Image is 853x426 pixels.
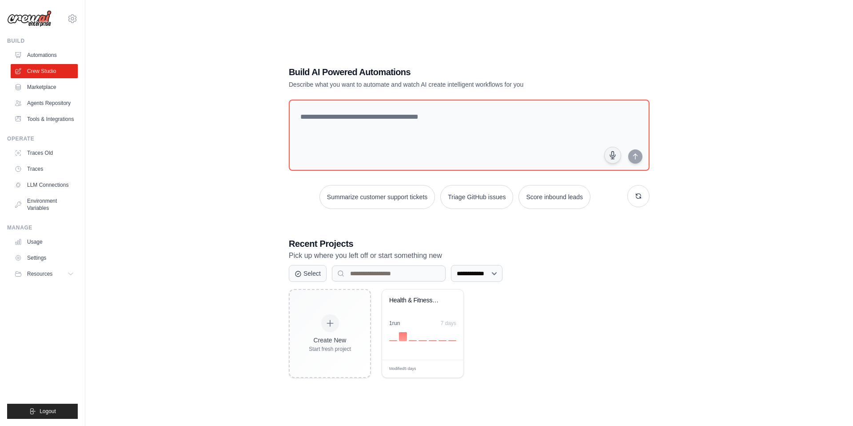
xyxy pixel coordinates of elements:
[7,10,52,27] img: Logo
[438,340,446,341] div: Day 6: 0 executions
[389,330,456,341] div: Activity over last 7 days
[289,265,327,282] button: Select
[11,194,78,215] a: Environment Variables
[11,64,78,78] a: Crew Studio
[289,237,650,250] h3: Recent Projects
[11,235,78,249] a: Usage
[309,346,351,353] div: Start fresh project
[319,185,435,209] button: Summarize customer support tickets
[309,336,351,345] div: Create New
[11,80,78,94] a: Marketplace
[7,135,78,142] div: Operate
[11,162,78,176] a: Traces
[442,366,450,372] span: Edit
[11,251,78,265] a: Settings
[409,340,417,341] div: Day 3: 0 executions
[429,340,437,341] div: Day 5: 0 executions
[419,340,426,341] div: Day 4: 0 executions
[11,112,78,126] a: Tools & Integrations
[11,48,78,62] a: Automations
[40,408,56,415] span: Logout
[448,340,456,341] div: Day 7: 0 executions
[604,147,621,164] button: Click to speak your automation idea
[389,297,443,305] div: Health & Fitness Tracker
[11,96,78,110] a: Agents Repository
[7,224,78,231] div: Manage
[389,340,397,341] div: Day 1: 0 executions
[11,178,78,192] a: LLM Connections
[7,37,78,44] div: Build
[440,185,513,209] button: Triage GitHub issues
[11,267,78,281] button: Resources
[289,80,587,89] p: Describe what you want to automate and watch AI create intelligent workflows for you
[627,185,650,207] button: Get new suggestions
[518,185,590,209] button: Score inbound leads
[389,320,400,327] div: 1 run
[399,332,407,341] div: Day 2: 1 executions
[27,270,52,277] span: Resources
[289,66,587,78] h1: Build AI Powered Automations
[441,320,456,327] div: 7 days
[389,366,416,372] span: Modified 5 days
[289,250,650,261] p: Pick up where you left off or start something new
[11,146,78,160] a: Traces Old
[7,404,78,419] button: Logout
